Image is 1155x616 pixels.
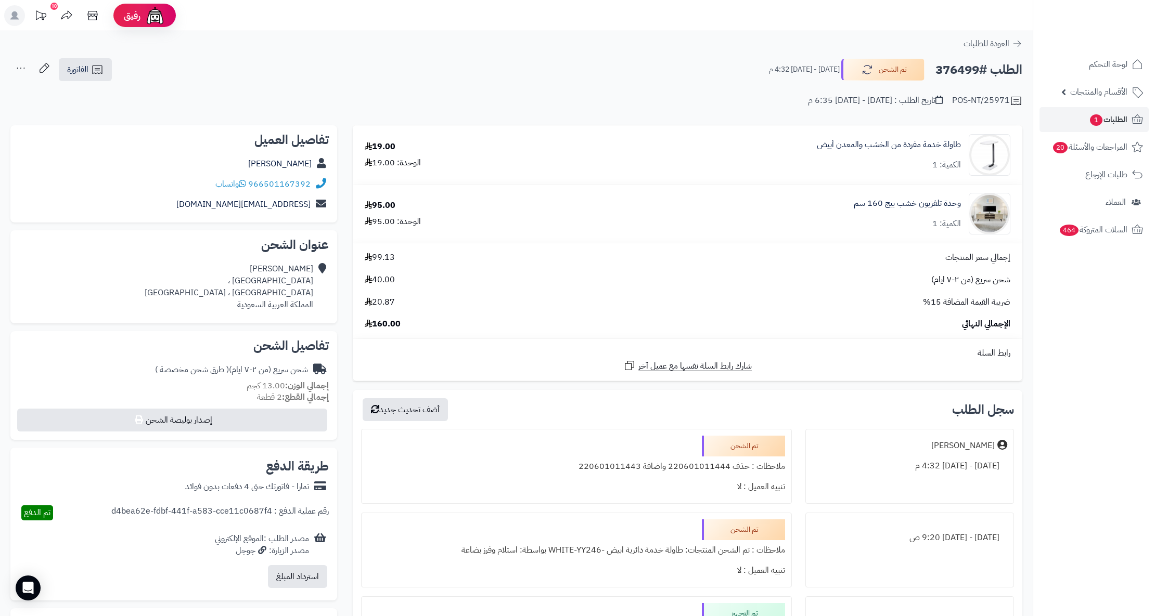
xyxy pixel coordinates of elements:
a: [EMAIL_ADDRESS][DOMAIN_NAME] [176,198,311,211]
a: الطلبات1 [1039,107,1149,132]
a: طاولة خدمة مفردة من الخشب والمعدن أبيض [817,139,961,151]
img: ai-face.png [145,5,165,26]
a: الفاتورة [59,58,112,81]
a: لوحة التحكم [1039,52,1149,77]
div: رابط السلة [357,347,1018,359]
small: 13.00 كجم [247,379,329,392]
h2: طريقة الدفع [266,460,329,473]
div: مصدر الزيارة: جوجل [215,545,309,557]
div: تنبيه العميل : لا [368,560,785,581]
span: شارك رابط السلة نفسها مع عميل آخر [638,360,752,372]
button: استرداد المبلغ [268,565,327,588]
h2: تفاصيل العميل [19,134,329,146]
div: ملاحظات : تم الشحن المنتجات: طاولة خدمة دائرية ابيض -WHITE-YY246 بواسطة: استلام وفرز بضاعة [368,540,785,560]
span: 464 [1059,225,1079,237]
a: 966501167392 [248,178,311,190]
img: logo-2.png [1084,22,1145,44]
a: السلات المتروكة464 [1039,217,1149,242]
span: الفاتورة [67,63,88,76]
div: الوحدة: 95.00 [365,216,421,228]
div: [PERSON_NAME] [GEOGRAPHIC_DATA] ، [GEOGRAPHIC_DATA] ، [GEOGRAPHIC_DATA] المملكة العربية السعودية [145,263,313,310]
div: شحن سريع (من ٢-٧ ايام) [155,364,308,376]
div: [DATE] - [DATE] 9:20 ص [812,528,1007,548]
h2: عنوان الشحن [19,239,329,251]
a: شارك رابط السلة نفسها مع عميل آخر [623,359,752,372]
div: الوحدة: 19.00 [365,157,421,169]
button: إصدار بوليصة الشحن [17,409,327,431]
span: شحن سريع (من ٢-٧ ايام) [931,274,1010,286]
a: العملاء [1039,190,1149,215]
span: الطلبات [1089,112,1127,127]
span: 1 [1090,114,1103,126]
strong: إجمالي القطع: [282,391,329,403]
img: 1735575541-110108010255-90x90.jpg [969,134,1010,176]
h2: الطلب #376499 [935,59,1022,81]
span: 40.00 [365,274,395,286]
button: تم الشحن [841,59,925,81]
span: تم الدفع [24,506,50,519]
div: تم الشحن [702,519,785,540]
div: الكمية: 1 [932,218,961,230]
span: العودة للطلبات [964,37,1009,50]
div: 19.00 [365,141,395,153]
a: وحدة تلفزيون خشب بيج 160 سم [854,198,961,209]
div: تمارا - فاتورتك حتى 4 دفعات بدون فوائد [185,481,309,493]
button: أضف تحديث جديد [363,398,448,421]
div: تم الشحن [702,436,785,456]
img: 1750490663-220601011443-90x90.jpg [969,193,1010,234]
div: الكمية: 1 [932,159,961,171]
span: السلات المتروكة [1059,222,1127,237]
a: المراجعات والأسئلة20 [1039,135,1149,160]
div: 10 [50,3,58,10]
span: ضريبة القيمة المضافة 15% [923,296,1010,308]
div: رقم عملية الدفع : d4bea62e-fdbf-441f-a583-cce11c0687f4 [111,505,329,520]
div: [PERSON_NAME] [931,440,995,452]
strong: إجمالي الوزن: [285,379,329,392]
div: 95.00 [365,200,395,212]
a: واتساب [215,178,246,190]
div: تنبيه العميل : لا [368,477,785,497]
a: طلبات الإرجاع [1039,162,1149,187]
div: ملاحظات : حذف 220601011444 واضافة 220601011443 [368,456,785,477]
span: الأقسام والمنتجات [1070,85,1127,99]
div: مصدر الطلب :الموقع الإلكتروني [215,533,309,557]
a: العودة للطلبات [964,37,1022,50]
span: لوحة التحكم [1089,57,1127,72]
h3: سجل الطلب [952,403,1014,416]
div: Open Intercom Messenger [16,575,41,600]
span: المراجعات والأسئلة [1052,140,1127,154]
div: [DATE] - [DATE] 4:32 م [812,456,1007,476]
span: 99.13 [365,252,395,264]
span: الإجمالي النهائي [962,318,1010,330]
span: طلبات الإرجاع [1085,167,1127,182]
span: 20.87 [365,296,395,308]
small: 2 قطعة [257,391,329,403]
div: تاريخ الطلب : [DATE] - [DATE] 6:35 م [808,95,943,107]
span: رفيق [124,9,140,22]
h2: تفاصيل الشحن [19,339,329,352]
small: [DATE] - [DATE] 4:32 م [769,64,840,75]
span: ( طرق شحن مخصصة ) [155,363,229,376]
a: تحديثات المنصة [28,5,54,29]
span: إجمالي سعر المنتجات [945,252,1010,264]
span: 20 [1053,142,1068,154]
span: 160.00 [365,318,401,330]
span: العملاء [1106,195,1126,209]
a: [PERSON_NAME] [248,158,312,170]
div: POS-NT/25971 [952,95,1022,107]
